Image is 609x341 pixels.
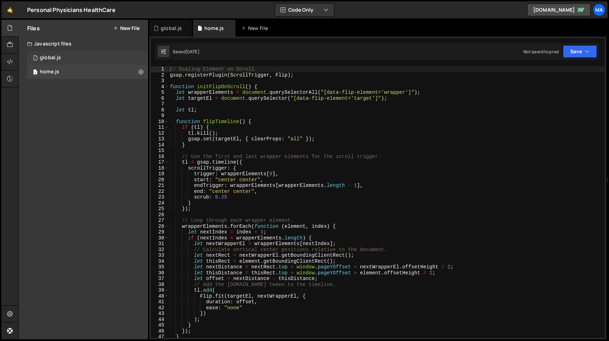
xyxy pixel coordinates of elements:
div: 5 [151,90,169,96]
div: 30 [151,235,169,241]
div: 31 [151,241,169,247]
div: Not saved to prod [523,49,559,55]
div: 25 [151,206,169,212]
div: 9 [151,113,169,119]
div: 40 [151,293,169,299]
div: Saved [173,49,199,55]
div: 46 [151,328,169,334]
div: 12 [151,130,169,136]
div: 42 [151,305,169,311]
span: 1 [33,56,37,61]
div: [DATE] [185,49,199,55]
div: global.js [40,55,61,61]
h2: Files [27,24,40,32]
div: 36 [151,270,169,276]
div: 4 [151,84,169,90]
div: New File [241,25,271,32]
div: 3 [151,78,169,84]
div: home.js [204,25,224,32]
div: 1 [151,66,169,72]
div: 11 [151,124,169,130]
div: 33 [151,252,169,258]
button: New File [113,25,140,31]
div: 43 [151,311,169,317]
div: Javascript files [19,37,148,51]
div: 29 [151,229,169,235]
div: 26 [151,212,169,218]
div: 39 [151,287,169,293]
div: 32 [151,247,169,253]
div: 20 [151,177,169,183]
div: 17171/47430.js [27,51,148,65]
div: 47 [151,334,169,340]
div: 10 [151,119,169,125]
div: 38 [151,282,169,288]
span: 1 [33,70,37,75]
div: 15 [151,148,169,154]
div: 2 [151,72,169,78]
div: 28 [151,224,169,230]
div: 35 [151,264,169,270]
div: 21 [151,183,169,189]
div: 44 [151,317,169,323]
div: 19 [151,171,169,177]
a: 🤙 [1,1,19,18]
button: Save [563,45,597,58]
div: 7 [151,101,169,107]
div: 45 [151,322,169,328]
button: Code Only [275,4,334,16]
div: 17171/47431.js [27,65,148,79]
a: Ma [593,4,605,16]
div: global.js [161,25,182,32]
div: 17 [151,159,169,165]
div: Personal Physicians HealthCare [27,6,116,14]
a: [DOMAIN_NAME] [527,4,591,16]
div: 37 [151,276,169,282]
div: 34 [151,258,169,264]
div: 13 [151,136,169,142]
div: 16 [151,154,169,160]
div: 23 [151,194,169,200]
div: 18 [151,165,169,171]
div: 6 [151,96,169,102]
div: 8 [151,107,169,113]
div: home.js [40,69,59,75]
div: 27 [151,218,169,224]
div: 22 [151,189,169,195]
div: 14 [151,142,169,148]
div: 41 [151,299,169,305]
div: 24 [151,200,169,206]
